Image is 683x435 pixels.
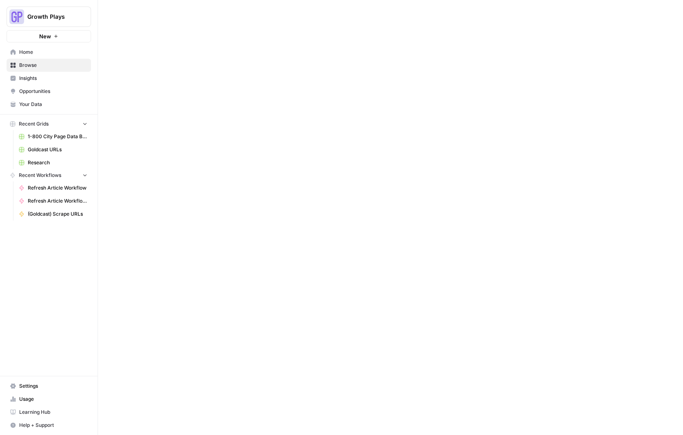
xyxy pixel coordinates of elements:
span: New [39,32,51,40]
a: Home [7,46,91,59]
span: 1-800 City Page Data Batch 5 [28,133,87,140]
a: Insights [7,72,91,85]
a: Learning Hub [7,406,91,419]
a: Goldcast URLs [15,143,91,156]
span: Recent Workflows [19,172,61,179]
button: Workspace: Growth Plays [7,7,91,27]
span: Insights [19,75,87,82]
button: Help + Support [7,419,91,432]
span: Learning Hub [19,409,87,416]
a: Settings [7,380,91,393]
span: Refresh Article Workflow [28,184,87,192]
a: Your Data [7,98,91,111]
span: (Goldcast) Scrape URLs [28,210,87,218]
span: Refresh Article Workflow (Sandbox) [28,197,87,205]
span: Growth Plays [27,13,77,21]
a: (Goldcast) Scrape URLs [15,208,91,221]
a: Browse [7,59,91,72]
span: Recent Grids [19,120,49,128]
a: Refresh Article Workflow (Sandbox) [15,194,91,208]
button: New [7,30,91,42]
a: Usage [7,393,91,406]
span: Home [19,49,87,56]
a: Opportunities [7,85,91,98]
a: 1-800 City Page Data Batch 5 [15,130,91,143]
span: Opportunities [19,88,87,95]
img: Growth Plays Logo [9,9,24,24]
span: Help + Support [19,422,87,429]
span: Browse [19,62,87,69]
span: Usage [19,395,87,403]
button: Recent Grids [7,118,91,130]
a: Refresh Article Workflow [15,181,91,194]
span: Your Data [19,101,87,108]
a: Research [15,156,91,169]
button: Recent Workflows [7,169,91,181]
span: Goldcast URLs [28,146,87,153]
span: Research [28,159,87,166]
span: Settings [19,382,87,390]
